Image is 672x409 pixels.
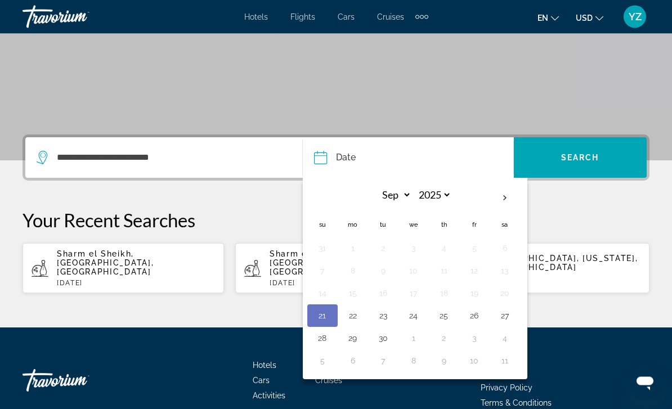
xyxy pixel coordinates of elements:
button: Day 14 [313,286,331,302]
button: Day 9 [435,353,453,369]
button: Day 27 [496,308,514,324]
button: Day 28 [313,331,331,347]
a: Cars [338,12,355,21]
button: Change language [537,10,559,26]
button: Day 12 [465,263,483,279]
button: User Menu [620,5,649,29]
button: Day 10 [405,263,423,279]
p: [DATE] [57,280,215,287]
button: Day 13 [496,263,514,279]
button: Search [514,138,647,178]
button: Day 2 [374,241,392,257]
button: Day 15 [344,286,362,302]
button: Day 3 [465,331,483,347]
a: Privacy Policy [481,384,532,393]
p: [DATE] [482,275,640,283]
a: Flights [290,12,315,21]
iframe: Кнопка запуска окна обмена сообщениями [627,364,663,400]
a: Cruises [377,12,404,21]
button: Day 16 [374,286,392,302]
button: Date [314,138,513,178]
p: Your Recent Searches [23,209,649,232]
button: Day 2 [435,331,453,347]
a: Cars [253,376,270,385]
span: USD [576,14,593,23]
button: Day 4 [496,331,514,347]
button: Day 31 [313,241,331,257]
button: Day 4 [435,241,453,257]
a: Cruises [315,376,342,385]
button: Day 19 [465,286,483,302]
button: Day 29 [344,331,362,347]
button: Day 30 [374,331,392,347]
button: Day 21 [313,308,331,324]
button: Day 8 [344,263,362,279]
button: Day 20 [496,286,514,302]
button: Sharm el Sheikh, [GEOGRAPHIC_DATA], [GEOGRAPHIC_DATA][DATE] [235,243,437,294]
button: Day 8 [405,353,423,369]
button: Day 6 [344,353,362,369]
span: Sharm el Sheikh, [GEOGRAPHIC_DATA], [GEOGRAPHIC_DATA] [270,250,366,277]
span: Sharm el Sheikh, [GEOGRAPHIC_DATA], [GEOGRAPHIC_DATA] [57,250,154,277]
button: Day 9 [374,263,392,279]
button: Day 7 [313,263,331,279]
button: Day 11 [435,263,453,279]
button: Sharm el Sheikh, [GEOGRAPHIC_DATA], [GEOGRAPHIC_DATA][DATE] [23,243,224,294]
a: Travorium [23,364,135,398]
p: [DATE] [270,280,428,287]
button: Day 3 [405,241,423,257]
button: Day 26 [465,308,483,324]
button: Day 22 [344,308,362,324]
button: Day 1 [405,331,423,347]
button: Day 11 [496,353,514,369]
button: Day 6 [496,241,514,257]
button: Day 23 [374,308,392,324]
a: Hotels [253,361,276,370]
span: [GEOGRAPHIC_DATA], [US_STATE], [GEOGRAPHIC_DATA] [482,254,638,272]
span: en [537,14,548,23]
button: Day 10 [465,353,483,369]
button: Day 25 [435,308,453,324]
button: Change currency [576,10,603,26]
span: Search [561,154,599,163]
button: Day 24 [405,308,423,324]
button: Extra navigation items [415,8,428,26]
div: Search widget [25,138,647,178]
button: Next month [490,186,520,212]
button: Day 18 [435,286,453,302]
button: Day 17 [405,286,423,302]
button: Day 5 [465,241,483,257]
a: Travorium [23,2,135,32]
button: Day 5 [313,353,331,369]
button: Day 7 [374,353,392,369]
select: Select month [375,186,411,205]
a: Hotels [244,12,268,21]
select: Select year [415,186,451,205]
a: Activities [253,392,285,401]
a: Terms & Conditions [481,399,552,408]
span: YZ [629,11,642,23]
button: [GEOGRAPHIC_DATA], [US_STATE], [GEOGRAPHIC_DATA][DATE] [448,243,649,294]
button: Day 1 [344,241,362,257]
